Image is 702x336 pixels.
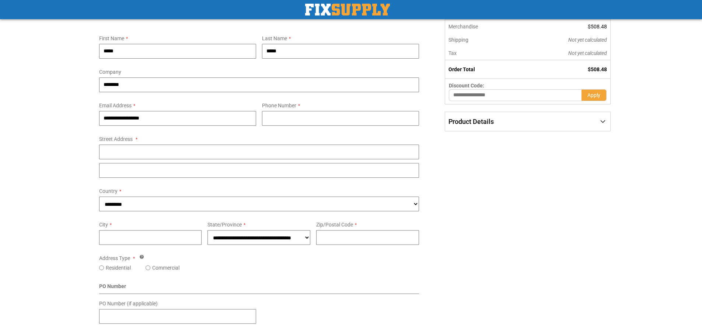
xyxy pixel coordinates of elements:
[316,222,353,228] span: Zip/Postal Code
[152,264,179,271] label: Commercial
[587,92,600,98] span: Apply
[445,46,518,60] th: Tax
[448,37,468,43] span: Shipping
[262,103,296,108] span: Phone Number
[99,188,118,194] span: Country
[448,66,475,72] strong: Order Total
[305,4,390,15] a: store logo
[448,118,494,125] span: Product Details
[99,35,124,41] span: First Name
[445,20,518,33] th: Merchandise
[588,24,607,30] span: $508.48
[99,136,133,142] span: Street Address
[99,222,108,228] span: City
[449,83,484,89] span: Discount Code:
[99,103,132,108] span: Email Address
[99,283,419,294] div: PO Number
[568,37,607,43] span: Not yet calculated
[99,301,158,306] span: PO Number (if applicable)
[207,222,242,228] span: State/Province
[262,35,287,41] span: Last Name
[305,4,390,15] img: Fix Industrial Supply
[581,89,607,101] button: Apply
[99,69,121,75] span: Company
[568,50,607,56] span: Not yet calculated
[106,264,131,271] label: Residential
[588,66,607,72] span: $508.48
[99,255,130,261] span: Address Type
